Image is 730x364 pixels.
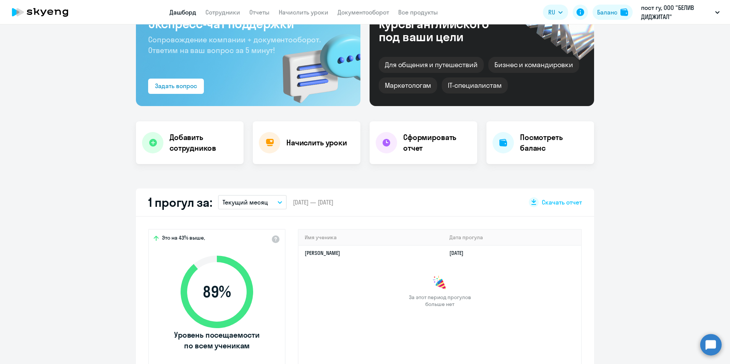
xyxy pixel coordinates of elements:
[173,330,261,351] span: Уровень посещаемости по всем ученикам
[443,230,581,245] th: Дата прогула
[338,8,389,16] a: Документооборот
[597,8,617,17] div: Баланс
[641,3,712,21] p: пост гу, ООО "БЕЛИВ ДИДЖИТАЛ"
[379,77,437,93] div: Маркетологам
[408,294,472,308] span: За этот период прогулов больше нет
[299,230,443,245] th: Имя ученика
[279,8,328,16] a: Начислить уроки
[548,8,555,17] span: RU
[162,234,205,243] span: Это на 43% выше,
[379,57,484,73] div: Для общения и путешествий
[398,8,438,16] a: Все продукты
[637,3,724,21] button: пост гу, ООО "БЕЛИВ ДИДЖИТАЛ"
[403,132,471,153] h4: Сформировать отчет
[205,8,240,16] a: Сотрудники
[148,195,212,210] h2: 1 прогул за:
[173,283,261,301] span: 89 %
[170,8,196,16] a: Дашборд
[148,79,204,94] button: Задать вопрос
[488,57,579,73] div: Бизнес и командировки
[286,137,347,148] h4: Начислить уроки
[148,35,321,55] span: Сопровождение компании + документооборот. Ответим на ваш вопрос за 5 минут!
[620,8,628,16] img: balance
[170,132,237,153] h4: Добавить сотрудников
[218,195,287,209] button: Текущий месяц
[155,81,197,90] div: Задать вопрос
[249,8,270,16] a: Отчеты
[223,198,268,207] p: Текущий месяц
[271,20,360,106] img: bg-img
[542,198,582,206] span: Скачать отчет
[449,250,470,256] a: [DATE]
[432,275,447,291] img: congrats
[593,5,633,20] button: Балансbalance
[442,77,507,93] div: IT-специалистам
[293,198,333,206] span: [DATE] — [DATE]
[543,5,568,20] button: RU
[379,17,509,43] div: Курсы английского под ваши цели
[305,250,340,256] a: [PERSON_NAME]
[520,132,588,153] h4: Посмотреть баланс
